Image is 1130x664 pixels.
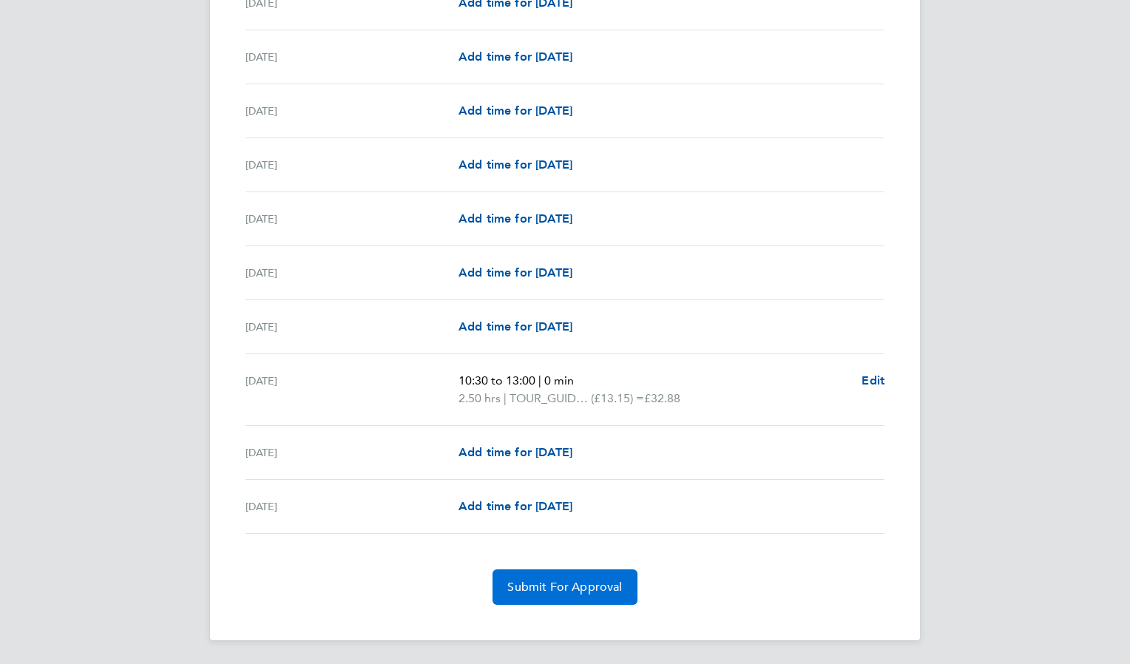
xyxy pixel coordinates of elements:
a: Add time for [DATE] [459,498,572,515]
span: | [538,373,541,387]
div: [DATE] [246,372,459,407]
span: TOUR_GUIDE_HOURS [510,390,591,407]
span: Submit For Approval [507,580,622,594]
a: Add time for [DATE] [459,210,572,228]
a: Edit [862,372,884,390]
span: Add time for [DATE] [459,445,572,459]
button: Submit For Approval [493,569,637,605]
span: Add time for [DATE] [459,211,572,226]
div: [DATE] [246,102,459,120]
div: [DATE] [246,210,459,228]
span: 2.50 hrs [459,391,501,405]
a: Add time for [DATE] [459,264,572,282]
div: [DATE] [246,498,459,515]
span: | [504,391,507,405]
span: Add time for [DATE] [459,265,572,280]
span: Add time for [DATE] [459,157,572,172]
span: Add time for [DATE] [459,104,572,118]
span: 0 min [544,373,574,387]
a: Add time for [DATE] [459,102,572,120]
a: Add time for [DATE] [459,156,572,174]
span: Edit [862,373,884,387]
span: £32.88 [644,391,680,405]
span: 10:30 to 13:00 [459,373,535,387]
div: [DATE] [246,156,459,174]
span: Add time for [DATE] [459,319,572,333]
a: Add time for [DATE] [459,318,572,336]
span: Add time for [DATE] [459,499,572,513]
div: [DATE] [246,318,459,336]
div: [DATE] [246,48,459,66]
div: [DATE] [246,264,459,282]
a: Add time for [DATE] [459,48,572,66]
a: Add time for [DATE] [459,444,572,461]
div: [DATE] [246,444,459,461]
span: (£13.15) = [591,391,644,405]
span: Add time for [DATE] [459,50,572,64]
